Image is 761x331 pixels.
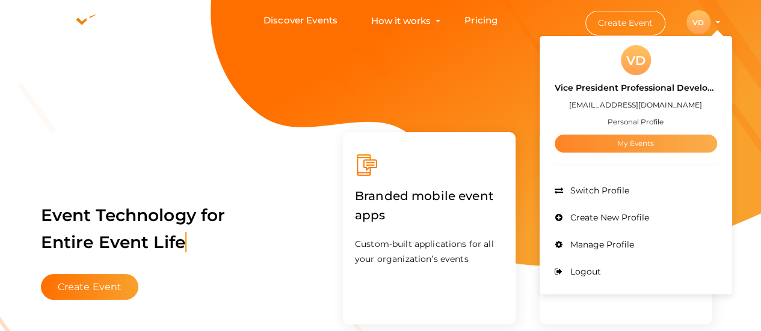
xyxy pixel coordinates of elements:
small: Personal Profile [608,117,664,126]
div: VD [621,45,651,75]
span: Manage Profile [567,239,634,250]
label: Branded mobile event apps [355,177,504,234]
label: Event Technology for [41,187,226,271]
a: My Events [555,135,717,153]
button: How it works [368,10,434,32]
span: Logout [567,266,601,277]
profile-pic: VD [686,18,710,27]
a: Discover Events [263,10,337,32]
label: [EMAIL_ADDRESS][DOMAIN_NAME] [569,98,702,112]
label: Vice President Professional Development [555,81,717,95]
button: Create Event [41,274,139,300]
div: VD [686,10,710,34]
p: Custom-built applications for all your organization’s events [355,237,504,267]
span: Entire Event Life [41,232,186,252]
a: Pricing [464,10,498,32]
button: VD [683,10,714,35]
button: Create Event [585,11,666,35]
a: Branded mobile event apps [355,210,504,222]
span: Create New Profile [567,212,649,223]
span: Switch Profile [567,185,629,196]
